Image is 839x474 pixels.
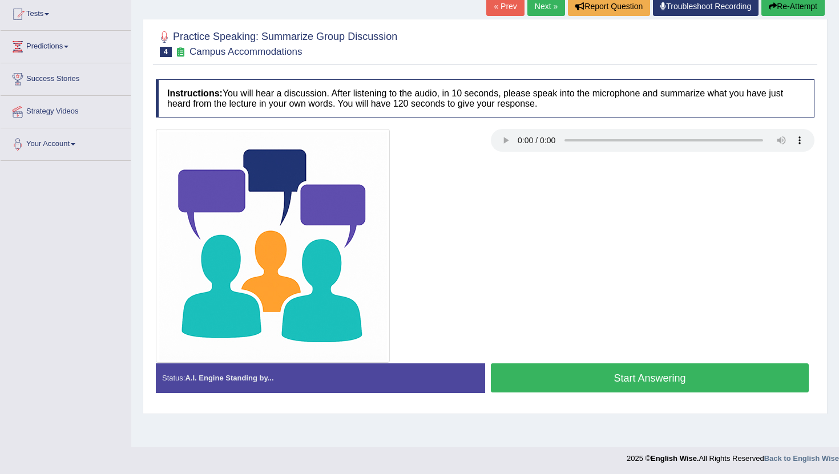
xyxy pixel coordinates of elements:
a: Success Stories [1,63,131,92]
strong: A.I. Engine Standing by... [185,374,273,382]
strong: English Wise. [651,454,699,463]
small: Campus Accommodations [189,46,302,57]
h4: You will hear a discussion. After listening to the audio, in 10 seconds, please speak into the mi... [156,79,814,118]
a: Your Account [1,128,131,157]
div: Status: [156,363,485,392]
div: 2025 © All Rights Reserved [627,447,839,464]
button: Start Answering [491,363,809,392]
span: 4 [160,47,172,57]
a: Back to English Wise [764,454,839,463]
h2: Practice Speaking: Summarize Group Discussion [156,29,397,57]
small: Exam occurring question [175,47,187,58]
b: Instructions: [167,88,223,98]
a: Predictions [1,31,131,59]
a: Strategy Videos [1,96,131,124]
